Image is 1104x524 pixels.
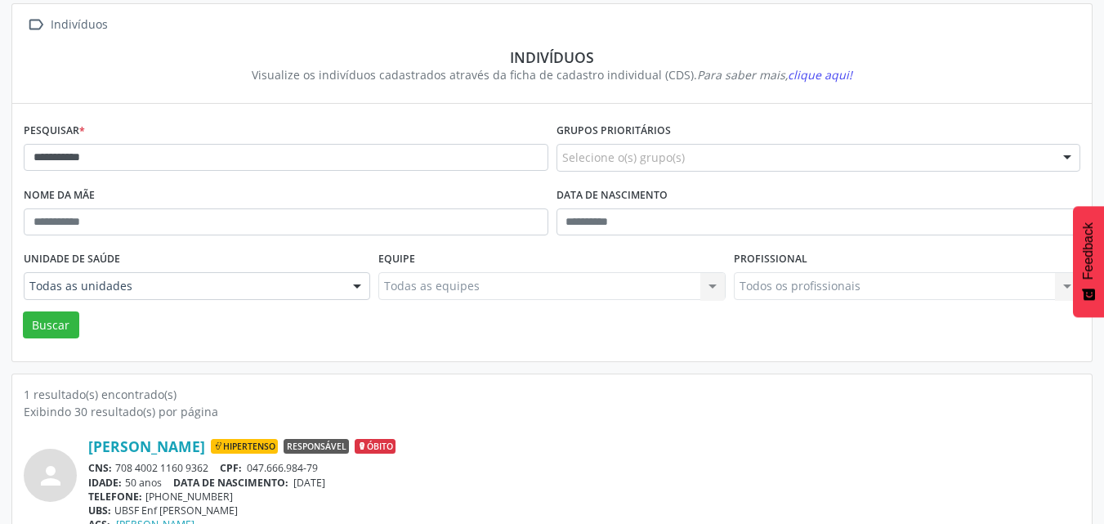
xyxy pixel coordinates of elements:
[24,13,47,37] i: 
[220,461,242,475] span: CPF:
[211,439,278,454] span: Hipertenso
[788,67,852,83] span: clique aqui!
[355,439,396,454] span: Óbito
[24,13,110,37] a:  Indivíduos
[24,183,95,208] label: Nome da mãe
[35,48,1069,66] div: Indivíduos
[23,311,79,339] button: Buscar
[173,476,288,490] span: DATA DE NASCIMENTO:
[562,149,685,166] span: Selecione o(s) grupo(s)
[88,504,1080,517] div: UBSF Enf [PERSON_NAME]
[88,504,111,517] span: UBS:
[1073,206,1104,317] button: Feedback - Mostrar pesquisa
[47,13,110,37] div: Indivíduos
[35,66,1069,83] div: Visualize os indivíduos cadastrados através da ficha de cadastro individual (CDS).
[88,461,112,475] span: CNS:
[24,386,1080,403] div: 1 resultado(s) encontrado(s)
[88,476,122,490] span: IDADE:
[24,119,85,144] label: Pesquisar
[247,461,318,475] span: 047.666.984-79
[88,490,1080,504] div: [PHONE_NUMBER]
[293,476,325,490] span: [DATE]
[88,437,205,455] a: [PERSON_NAME]
[284,439,349,454] span: Responsável
[378,247,415,272] label: Equipe
[734,247,807,272] label: Profissional
[697,67,852,83] i: Para saber mais,
[88,461,1080,475] div: 708 4002 1160 9362
[88,476,1080,490] div: 50 anos
[24,247,120,272] label: Unidade de saúde
[88,490,142,504] span: TELEFONE:
[556,119,671,144] label: Grupos prioritários
[556,183,668,208] label: Data de nascimento
[24,403,1080,420] div: Exibindo 30 resultado(s) por página
[1081,222,1096,280] span: Feedback
[29,278,337,294] span: Todas as unidades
